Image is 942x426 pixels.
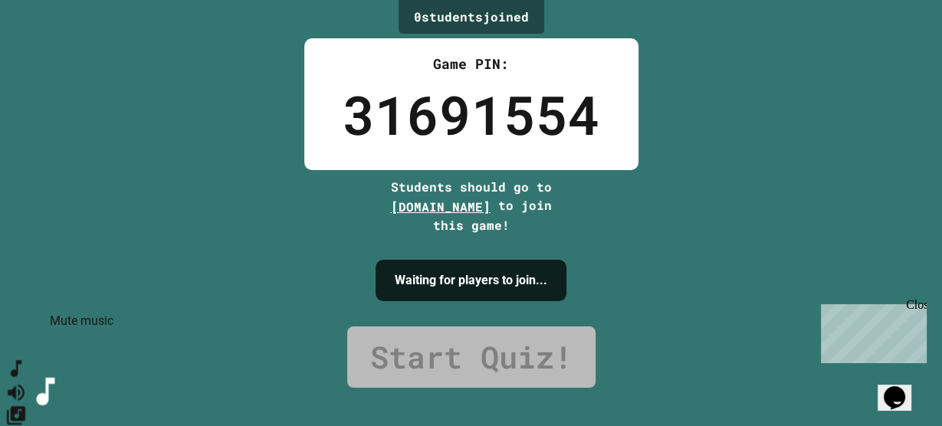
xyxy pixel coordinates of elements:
h4: Waiting for players to join... [395,271,547,290]
iframe: chat widget [815,298,927,363]
iframe: chat widget [878,365,927,411]
a: Start Quiz! [347,326,596,388]
div: Students should go to to join this game! [376,178,567,234]
button: Mute music [5,380,28,403]
button: SpeedDial basic example [5,357,28,380]
span: [DOMAIN_NAME] [391,198,491,215]
div: 31691554 [343,74,600,155]
div: Chat with us now!Close [6,6,106,97]
div: Game PIN: [343,54,600,74]
div: Mute music [50,312,113,330]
